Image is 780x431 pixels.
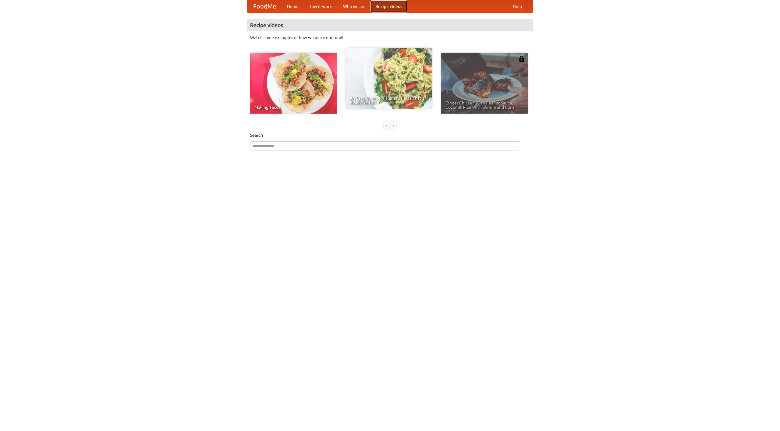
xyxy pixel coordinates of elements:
a: How it works [303,0,338,12]
h5: Search [250,132,530,138]
a: Recipe videos [370,0,407,12]
a: Help [508,0,527,12]
a: Making Tacos [250,53,337,114]
h4: Recipe videos [247,19,533,31]
div: » [391,122,396,129]
p: Watch some examples of how we make our food! [250,34,530,41]
span: Making Tacos [254,105,332,109]
a: FoodMe [247,0,282,12]
div: « [384,122,389,129]
a: Who we are [338,0,370,12]
a: Home [282,0,303,12]
span: An Easy, Summery Tomato Pasta That's Ready for Fall [350,96,428,104]
img: 483408.png [519,56,525,62]
a: An Easy, Summery Tomato Pasta That's Ready for Fall [346,48,432,109]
